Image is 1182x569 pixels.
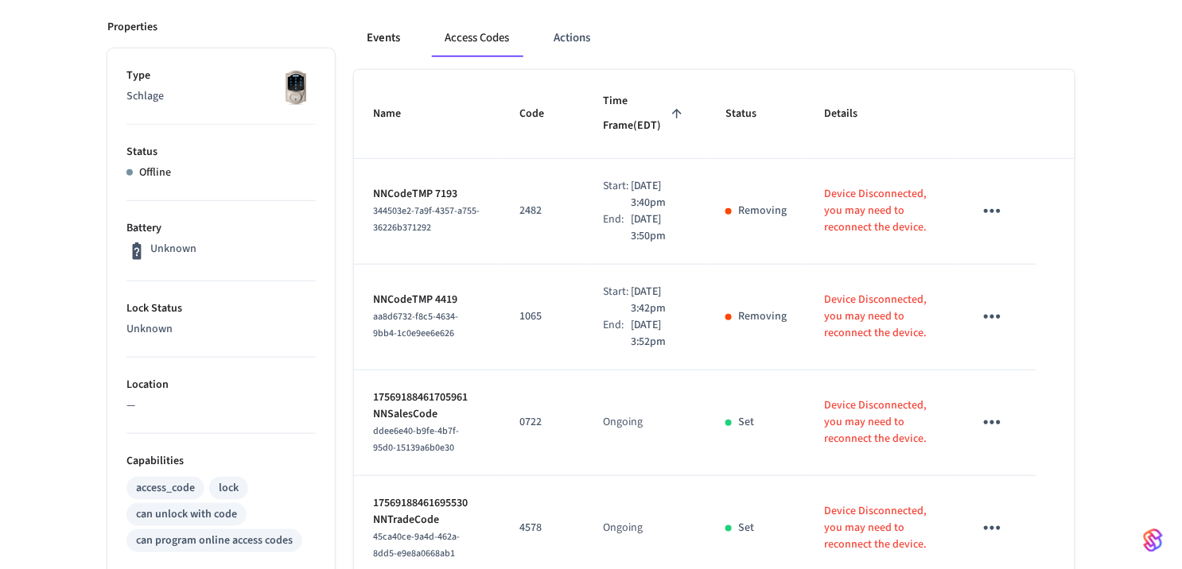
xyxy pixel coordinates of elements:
[126,220,316,237] p: Battery
[373,530,460,560] span: 45ca40ce-9a4d-462a-8dd5-e9e8a0668ab1
[373,424,459,455] span: ddee6e40-b9fe-4b7f-95d0-15139a6b0e30
[139,165,171,181] p: Offline
[604,178,631,211] div: Start:
[604,317,631,350] div: End:
[520,520,566,536] p: 4578
[1144,528,1163,553] img: SeamLogoGradient.69752ec5.svg
[631,211,687,245] p: [DATE] 3:50pm
[541,19,603,57] button: Actions
[604,284,631,317] div: Start:
[520,308,566,325] p: 1065
[738,203,787,219] p: Removing
[126,453,316,470] p: Capabilities
[136,480,195,497] div: access_code
[373,186,482,203] p: NNCodeTMP 7193
[126,300,316,317] p: Lock Status
[354,19,413,57] button: Events
[725,102,777,126] span: Status
[136,506,237,523] div: can unlock with code
[520,414,566,431] p: 0722
[136,532,293,549] div: can program online access codes
[373,102,422,126] span: Name
[825,397,935,447] p: Device Disconnected, you may need to reconnect the device.
[738,414,754,431] p: Set
[738,520,754,536] p: Set
[373,495,482,528] p: 17569188461695530 NNTradeCode
[150,241,196,257] p: Unknown
[126,321,316,338] p: Unknown
[631,317,687,350] p: [DATE] 3:52pm
[354,19,1075,57] div: ant example
[825,102,879,126] span: Details
[825,292,935,342] p: Device Disconnected, you may need to reconnect the device.
[604,89,687,139] span: Time Frame(EDT)
[107,19,157,36] p: Properties
[631,284,687,317] p: [DATE] 3:42pm
[604,211,631,245] div: End:
[373,389,482,423] p: 17569188461705961 NNSalesCode
[738,308,787,325] p: Removing
[373,292,482,308] p: NNCodeTMP 4419
[373,204,480,234] span: 344503e2-7a9f-4357-a755-36226b371292
[631,178,687,211] p: [DATE] 3:40pm
[520,203,566,219] p: 2482
[126,68,316,84] p: Type
[126,377,316,393] p: Location
[276,68,316,107] img: Schlage Sense Smart Deadbolt with Camelot Trim, Front
[520,102,566,126] span: Code
[432,19,522,57] button: Access Codes
[585,370,706,476] td: Ongoing
[126,88,316,105] p: Schlage
[825,503,935,553] p: Device Disconnected, you may need to reconnect the device.
[825,186,935,236] p: Device Disconnected, you may need to reconnect the device.
[126,144,316,161] p: Status
[219,480,239,497] div: lock
[126,397,316,414] p: —
[373,310,458,340] span: aa8d6732-f8c5-4634-9bb4-1c0e9ee6e626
